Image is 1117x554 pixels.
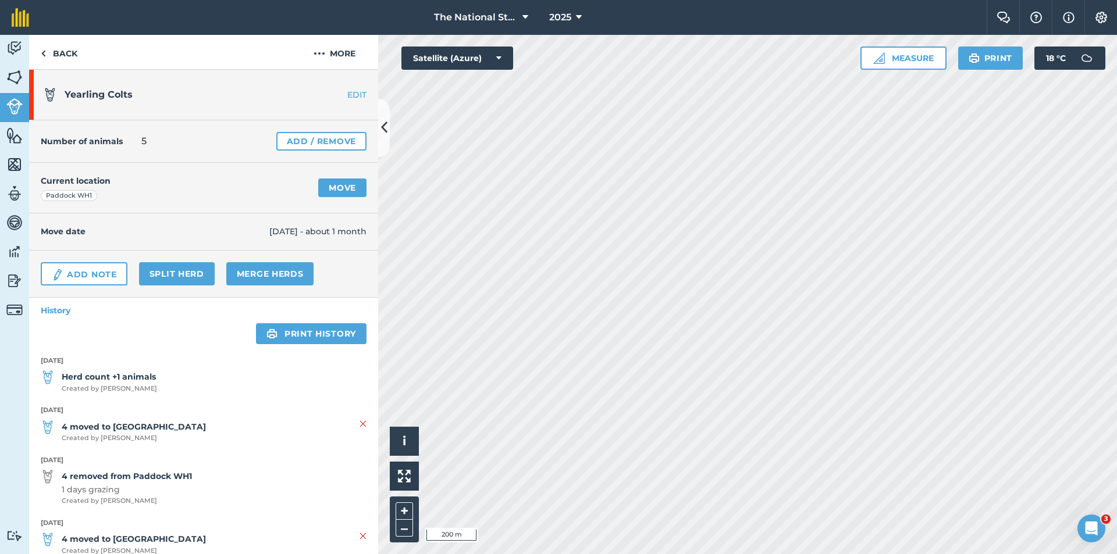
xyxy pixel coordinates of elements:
[1046,47,1066,70] span: 18 ° C
[41,190,97,202] div: Paddock WH1
[6,156,23,173] img: svg+xml;base64,PHN2ZyB4bWxucz0iaHR0cDovL3d3dy53My5vcmcvMjAwMC9zdmciIHdpZHRoPSI1NiIgaGVpZ2h0PSI2MC...
[41,356,367,366] strong: [DATE]
[6,40,23,57] img: svg+xml;base64,PD94bWwgdmVyc2lvbj0iMS4wIiBlbmNvZGluZz0idXRmLTgiPz4KPCEtLSBHZW5lcmF0b3I6IEFkb2JlIE...
[62,370,157,383] strong: Herd count +1 animals
[997,12,1011,23] img: Two speech bubbles overlapping with the left bubble in the forefront
[6,69,23,86] img: svg+xml;base64,PHN2ZyB4bWxucz0iaHR0cDovL3d3dy53My5vcmcvMjAwMC9zdmciIHdpZHRoPSI1NiIgaGVpZ2h0PSI2MC...
[360,529,367,543] img: svg+xml;base64,PHN2ZyB4bWxucz0iaHR0cDovL3d3dy53My5vcmcvMjAwMC9zdmciIHdpZHRoPSIyMiIgaGVpZ2h0PSIzMC...
[1029,12,1043,23] img: A question mark icon
[62,420,206,433] strong: 4 moved to [GEOGRAPHIC_DATA]
[41,518,367,528] strong: [DATE]
[41,470,55,484] img: svg+xml;base64,PD94bWwgdmVyc2lvbj0iMS4wIiBlbmNvZGluZz0idXRmLTgiPz4KPCEtLSBHZW5lcmF0b3I6IEFkb2JlIE...
[276,132,367,151] a: Add / Remove
[6,530,23,541] img: svg+xml;base64,PD94bWwgdmVyc2lvbj0iMS4wIiBlbmNvZGluZz0idXRmLTgiPz4KPCEtLSBHZW5lcmF0b3I6IEFkb2JlIE...
[390,427,419,456] button: i
[6,243,23,260] img: svg+xml;base64,PD94bWwgdmVyc2lvbj0iMS4wIiBlbmNvZGluZz0idXRmLTgiPz4KPCEtLSBHZW5lcmF0b3I6IEFkb2JlIE...
[41,405,367,416] strong: [DATE]
[62,384,157,394] span: Created by [PERSON_NAME]
[6,302,23,318] img: svg+xml;base64,PD94bWwgdmVyc2lvbj0iMS4wIiBlbmNvZGluZz0idXRmLTgiPz4KPCEtLSBHZW5lcmF0b3I6IEFkb2JlIE...
[398,470,411,482] img: Four arrows, one pointing top left, one top right, one bottom right and the last bottom left
[141,134,147,148] span: 5
[269,225,367,238] span: [DATE] - about 1 month
[43,88,57,102] img: svg+xml;base64,PD94bWwgdmVyc2lvbj0iMS4wIiBlbmNvZGluZz0idXRmLTgiPz4KPCEtLSBHZW5lcmF0b3I6IEFkb2JlIE...
[41,135,123,148] h4: Number of animals
[41,262,127,285] a: Add Note
[1034,47,1105,70] button: 18 °C
[12,8,29,27] img: fieldmargin Logo
[41,532,55,546] img: svg+xml;base64,PD94bWwgdmVyc2lvbj0iMS4wIiBlbmNvZGluZz0idXRmLTgiPz4KPCEtLSBHZW5lcmF0b3I6IEFkb2JlIE...
[29,298,378,323] a: History
[6,214,23,231] img: svg+xml;base64,PD94bWwgdmVyc2lvbj0iMS4wIiBlbmNvZGluZz0idXRmLTgiPz4KPCEtLSBHZW5lcmF0b3I6IEFkb2JlIE...
[139,262,215,285] a: Split herd
[6,185,23,202] img: svg+xml;base64,PD94bWwgdmVyc2lvbj0iMS4wIiBlbmNvZGluZz0idXRmLTgiPz4KPCEtLSBHZW5lcmF0b3I6IEFkb2JlIE...
[396,502,413,520] button: +
[314,47,325,60] img: svg+xml;base64,PHN2ZyB4bWxucz0iaHR0cDovL3d3dy53My5vcmcvMjAwMC9zdmciIHdpZHRoPSIyMCIgaGVpZ2h0PSIyNC...
[360,417,367,431] img: svg+xml;base64,PHN2ZyB4bWxucz0iaHR0cDovL3d3dy53My5vcmcvMjAwMC9zdmciIHdpZHRoPSIyMiIgaGVpZ2h0PSIzMC...
[1077,514,1105,542] iframe: Intercom live chat
[1094,12,1108,23] img: A cog icon
[51,268,64,282] img: svg+xml;base64,PD94bWwgdmVyc2lvbj0iMS4wIiBlbmNvZGluZz0idXRmLTgiPz4KPCEtLSBHZW5lcmF0b3I6IEFkb2JlIE...
[6,272,23,289] img: svg+xml;base64,PD94bWwgdmVyc2lvbj0iMS4wIiBlbmNvZGluZz0idXRmLTgiPz4KPCEtLSBHZW5lcmF0b3I6IEFkb2JlIE...
[958,47,1023,70] button: Print
[62,433,206,444] span: Created by [PERSON_NAME]
[434,10,518,24] span: The National Stud
[6,98,23,115] img: svg+xml;base64,PD94bWwgdmVyc2lvbj0iMS4wIiBlbmNvZGluZz0idXRmLTgiPz4KPCEtLSBHZW5lcmF0b3I6IEFkb2JlIE...
[291,35,378,69] button: More
[62,496,192,506] span: Created by [PERSON_NAME]
[65,89,133,100] span: Yearling Colts
[266,327,278,341] img: svg+xml;base64,PHN2ZyB4bWxucz0iaHR0cDovL3d3dy53My5vcmcvMjAwMC9zdmciIHdpZHRoPSIxOSIgaGVpZ2h0PSIyNC...
[226,262,314,285] a: Merge Herds
[41,370,55,384] img: svg+xml;base64,PD94bWwgdmVyc2lvbj0iMS4wIiBlbmNvZGluZz0idXRmLTgiPz4KPCEtLSBHZW5lcmF0b3I6IEFkb2JlIE...
[873,52,885,64] img: Ruler icon
[41,225,269,238] h4: Move date
[41,174,111,187] h4: Current location
[41,420,55,434] img: svg+xml;base64,PD94bWwgdmVyc2lvbj0iMS4wIiBlbmNvZGluZz0idXRmLTgiPz4KPCEtLSBHZW5lcmF0b3I6IEFkb2JlIE...
[403,434,406,448] span: i
[62,470,192,482] strong: 4 removed from Paddock WH1
[29,35,89,69] a: Back
[860,47,947,70] button: Measure
[1063,10,1075,24] img: svg+xml;base64,PHN2ZyB4bWxucz0iaHR0cDovL3d3dy53My5vcmcvMjAwMC9zdmciIHdpZHRoPSIxNyIgaGVpZ2h0PSIxNy...
[305,89,378,101] a: EDIT
[318,178,367,197] a: Move
[969,51,980,65] img: svg+xml;base64,PHN2ZyB4bWxucz0iaHR0cDovL3d3dy53My5vcmcvMjAwMC9zdmciIHdpZHRoPSIxOSIgaGVpZ2h0PSIyNC...
[1101,514,1111,524] span: 3
[62,532,206,545] strong: 4 moved to [GEOGRAPHIC_DATA]
[256,323,367,344] a: Print history
[6,127,23,144] img: svg+xml;base64,PHN2ZyB4bWxucz0iaHR0cDovL3d3dy53My5vcmcvMjAwMC9zdmciIHdpZHRoPSI1NiIgaGVpZ2h0PSI2MC...
[41,47,46,60] img: svg+xml;base64,PHN2ZyB4bWxucz0iaHR0cDovL3d3dy53My5vcmcvMjAwMC9zdmciIHdpZHRoPSI5IiBoZWlnaHQ9IjI0Ii...
[1075,47,1098,70] img: svg+xml;base64,PD94bWwgdmVyc2lvbj0iMS4wIiBlbmNvZGluZz0idXRmLTgiPz4KPCEtLSBHZW5lcmF0b3I6IEFkb2JlIE...
[549,10,571,24] span: 2025
[401,47,513,70] button: Satellite (Azure)
[41,455,367,466] strong: [DATE]
[62,483,192,496] span: 1 days grazing
[396,520,413,537] button: –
